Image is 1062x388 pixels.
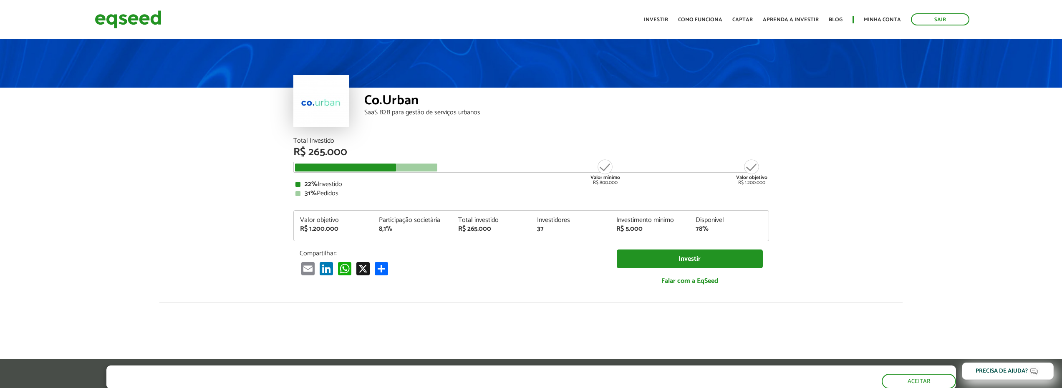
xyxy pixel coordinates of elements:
[300,217,367,224] div: Valor objetivo
[379,226,446,232] div: 8,1%
[736,159,767,185] div: R$ 1.200.000
[617,249,763,268] a: Investir
[616,217,683,224] div: Investimento mínimo
[300,262,316,275] a: Email
[217,381,313,388] a: política de privacidade e de cookies
[295,190,767,197] div: Pedidos
[616,226,683,232] div: R$ 5.000
[829,17,843,23] a: Blog
[696,217,762,224] div: Disponível
[355,262,371,275] a: X
[300,226,367,232] div: R$ 1.200.000
[537,217,604,224] div: Investidores
[864,17,901,23] a: Minha conta
[295,181,767,188] div: Investido
[336,262,353,275] a: WhatsApp
[763,17,819,23] a: Aprenda a investir
[617,272,763,290] a: Falar com a EqSeed
[678,17,722,23] a: Como funciona
[293,138,769,144] div: Total Investido
[318,262,335,275] a: LinkedIn
[736,174,767,181] strong: Valor objetivo
[300,249,604,257] p: Compartilhar:
[305,179,318,190] strong: 22%
[364,109,769,116] div: SaaS B2B para gestão de serviços urbanos
[696,226,762,232] div: 78%
[732,17,753,23] a: Captar
[364,94,769,109] div: Co.Urban
[305,188,317,199] strong: 31%
[458,217,525,224] div: Total investido
[537,226,604,232] div: 37
[590,174,620,181] strong: Valor mínimo
[458,226,525,232] div: R$ 265.000
[106,380,409,388] p: Ao clicar em "aceitar", você aceita nossa .
[911,13,969,25] a: Sair
[644,17,668,23] a: Investir
[379,217,446,224] div: Participação societária
[373,262,390,275] a: Compartilhar
[293,147,769,158] div: R$ 265.000
[106,365,409,378] h5: O site da EqSeed utiliza cookies para melhorar sua navegação.
[95,8,161,30] img: EqSeed
[590,159,621,185] div: R$ 800.000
